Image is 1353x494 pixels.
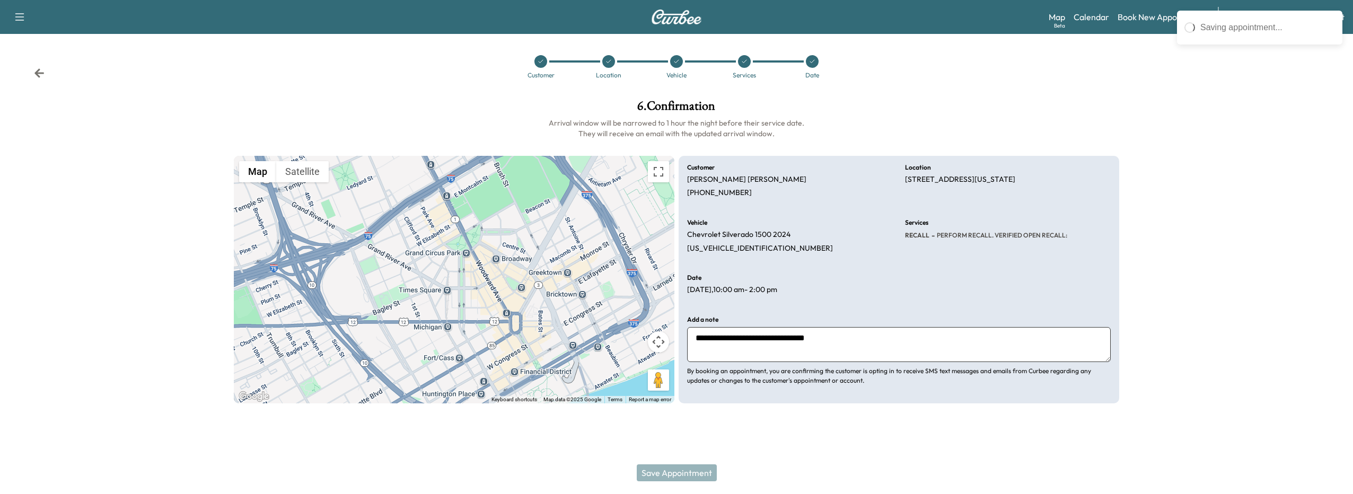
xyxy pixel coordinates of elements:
h6: Date [687,275,701,281]
h1: 6 . Confirmation [234,100,1119,118]
span: PERFORM RECALL. VERIFIED OPEN RECALL: [935,231,1067,240]
a: Book New Appointment [1118,11,1207,23]
button: Show street map [239,161,276,182]
div: Beta [1054,22,1065,30]
h6: Add a note [687,316,718,323]
p: [PERSON_NAME] [PERSON_NAME] [687,175,806,184]
div: Saving appointment... [1200,21,1335,34]
p: Chevrolet Silverado 1500 2024 [687,230,790,240]
div: Vehicle [666,72,687,78]
img: Google [236,390,271,403]
h6: Customer [687,164,715,171]
a: Report a map error [629,396,671,402]
a: Open this area in Google Maps (opens a new window) [236,390,271,403]
h6: Vehicle [687,219,707,226]
button: Keyboard shortcuts [491,396,537,403]
span: RECALL [905,231,929,240]
button: Map camera controls [648,331,669,352]
p: [STREET_ADDRESS][US_STATE] [905,175,1015,184]
p: [US_VEHICLE_IDENTIFICATION_NUMBER] [687,244,833,253]
span: Map data ©2025 Google [543,396,601,402]
p: By booking an appointment, you are confirming the customer is opting in to receive SMS text messa... [687,366,1111,385]
img: Curbee Logo [651,10,702,24]
h6: Arrival window will be narrowed to 1 hour the night before their service date. They will receive ... [234,118,1119,139]
a: Calendar [1074,11,1109,23]
p: [PHONE_NUMBER] [687,188,752,198]
button: Toggle fullscreen view [648,161,669,182]
span: - [929,230,935,241]
h6: Services [905,219,928,226]
div: Date [805,72,819,78]
div: Services [733,72,756,78]
h6: Location [905,164,931,171]
p: [DATE] , 10:00 am - 2:00 pm [687,285,777,295]
a: Terms (opens in new tab) [608,396,622,402]
button: Drag Pegman onto the map to open Street View [648,369,669,391]
div: Location [596,72,621,78]
a: MapBeta [1049,11,1065,23]
button: Show satellite imagery [276,161,329,182]
div: Customer [528,72,555,78]
div: Back [34,68,45,78]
